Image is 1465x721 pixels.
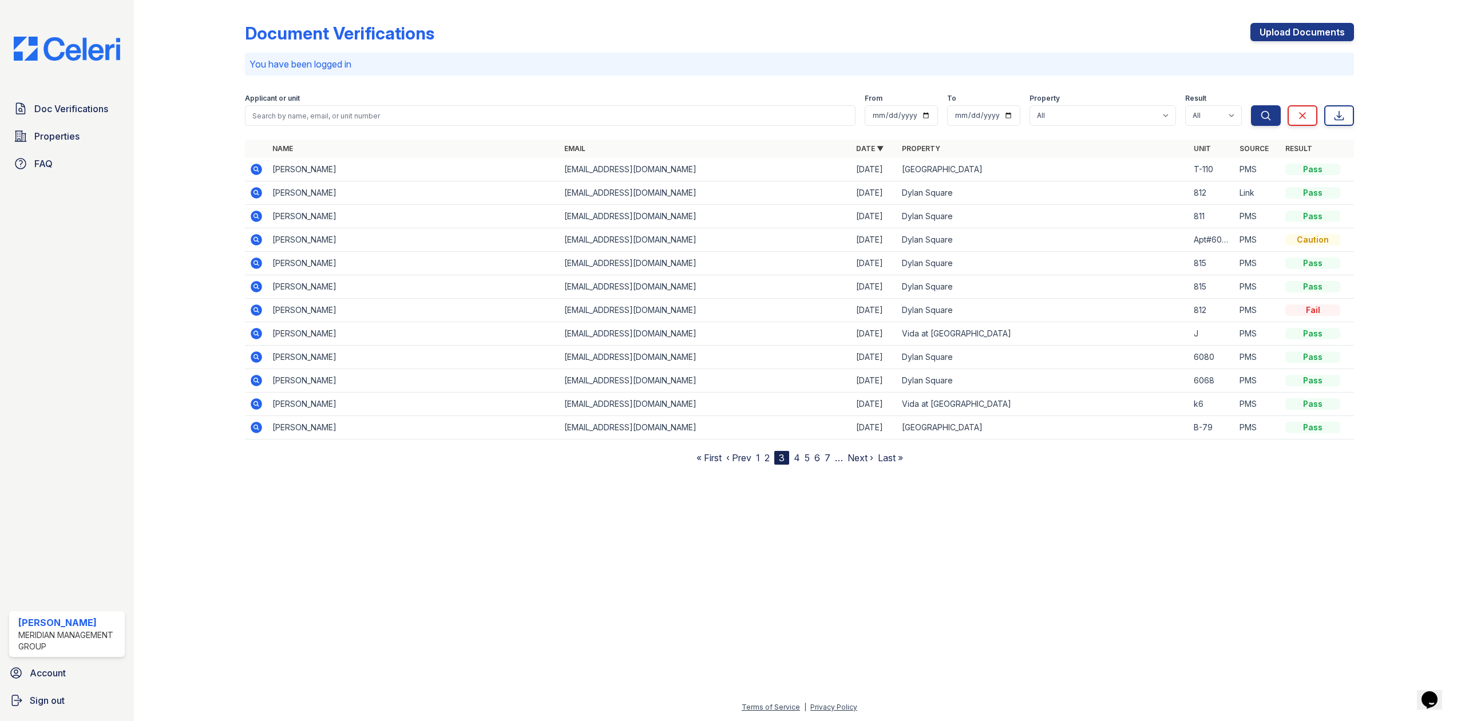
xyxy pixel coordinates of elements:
td: [EMAIL_ADDRESS][DOMAIN_NAME] [560,322,852,346]
div: Pass [1285,351,1340,363]
a: 2 [765,452,770,463]
a: Result [1285,144,1312,153]
td: B-79 [1189,416,1235,439]
a: Doc Verifications [9,97,125,120]
a: Property [902,144,940,153]
td: [GEOGRAPHIC_DATA] [897,158,1189,181]
td: 812 [1189,181,1235,205]
a: Last » [878,452,903,463]
td: [DATE] [852,369,897,393]
td: [EMAIL_ADDRESS][DOMAIN_NAME] [560,299,852,322]
td: [PERSON_NAME] [268,322,560,346]
td: [PERSON_NAME] [268,369,560,393]
td: PMS [1235,346,1281,369]
td: Dylan Square [897,369,1189,393]
td: [PERSON_NAME] [268,346,560,369]
td: [PERSON_NAME] [268,393,560,416]
td: [DATE] [852,275,897,299]
span: FAQ [34,157,53,171]
label: Property [1030,94,1060,103]
td: Apt#6072 [1189,228,1235,252]
label: From [865,94,882,103]
td: PMS [1235,158,1281,181]
a: Privacy Policy [810,703,857,711]
td: [PERSON_NAME] [268,275,560,299]
a: Sign out [5,689,129,712]
div: Document Verifications [245,23,434,43]
a: FAQ [9,152,125,175]
td: PMS [1235,416,1281,439]
div: Pass [1285,187,1340,199]
td: [DATE] [852,299,897,322]
a: Name [272,144,293,153]
td: [PERSON_NAME] [268,299,560,322]
a: Account [5,661,129,684]
iframe: chat widget [1417,675,1454,710]
div: | [804,703,806,711]
td: Dylan Square [897,275,1189,299]
td: [EMAIL_ADDRESS][DOMAIN_NAME] [560,181,852,205]
td: [EMAIL_ADDRESS][DOMAIN_NAME] [560,416,852,439]
div: Meridian Management Group [18,629,120,652]
div: [PERSON_NAME] [18,616,120,629]
td: [PERSON_NAME] [268,228,560,252]
td: 812 [1189,299,1235,322]
div: Caution [1285,234,1340,245]
td: [DATE] [852,228,897,252]
a: Next › [848,452,873,463]
td: PMS [1235,393,1281,416]
td: T-110 [1189,158,1235,181]
td: PMS [1235,322,1281,346]
a: Properties [9,125,125,148]
td: [PERSON_NAME] [268,181,560,205]
td: [PERSON_NAME] [268,416,560,439]
a: Date ▼ [856,144,884,153]
a: 4 [794,452,800,463]
span: … [835,451,843,465]
td: [EMAIL_ADDRESS][DOMAIN_NAME] [560,369,852,393]
td: [DATE] [852,252,897,275]
div: Pass [1285,375,1340,386]
td: [EMAIL_ADDRESS][DOMAIN_NAME] [560,393,852,416]
a: Upload Documents [1250,23,1354,41]
input: Search by name, email, or unit number [245,105,856,126]
td: Dylan Square [897,228,1189,252]
td: [DATE] [852,205,897,228]
td: [DATE] [852,346,897,369]
td: Dylan Square [897,346,1189,369]
div: 3 [774,451,789,465]
span: Sign out [30,694,65,707]
a: 5 [805,452,810,463]
div: Fail [1285,304,1340,316]
div: Pass [1285,211,1340,222]
td: PMS [1235,252,1281,275]
td: [EMAIL_ADDRESS][DOMAIN_NAME] [560,252,852,275]
td: 6068 [1189,369,1235,393]
td: 815 [1189,252,1235,275]
div: Pass [1285,328,1340,339]
a: Unit [1194,144,1211,153]
td: 6080 [1189,346,1235,369]
td: PMS [1235,369,1281,393]
div: Pass [1285,281,1340,292]
td: k6 [1189,393,1235,416]
td: [DATE] [852,158,897,181]
label: Applicant or unit [245,94,300,103]
td: J [1189,322,1235,346]
td: [DATE] [852,181,897,205]
td: [PERSON_NAME] [268,158,560,181]
td: [DATE] [852,393,897,416]
td: Link [1235,181,1281,205]
div: Pass [1285,398,1340,410]
td: 815 [1189,275,1235,299]
td: Vida at [GEOGRAPHIC_DATA] [897,393,1189,416]
label: Result [1185,94,1206,103]
p: You have been logged in [250,57,1350,71]
a: « First [696,452,722,463]
td: [GEOGRAPHIC_DATA] [897,416,1189,439]
td: [EMAIL_ADDRESS][DOMAIN_NAME] [560,205,852,228]
a: 6 [814,452,820,463]
td: [PERSON_NAME] [268,205,560,228]
td: PMS [1235,275,1281,299]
